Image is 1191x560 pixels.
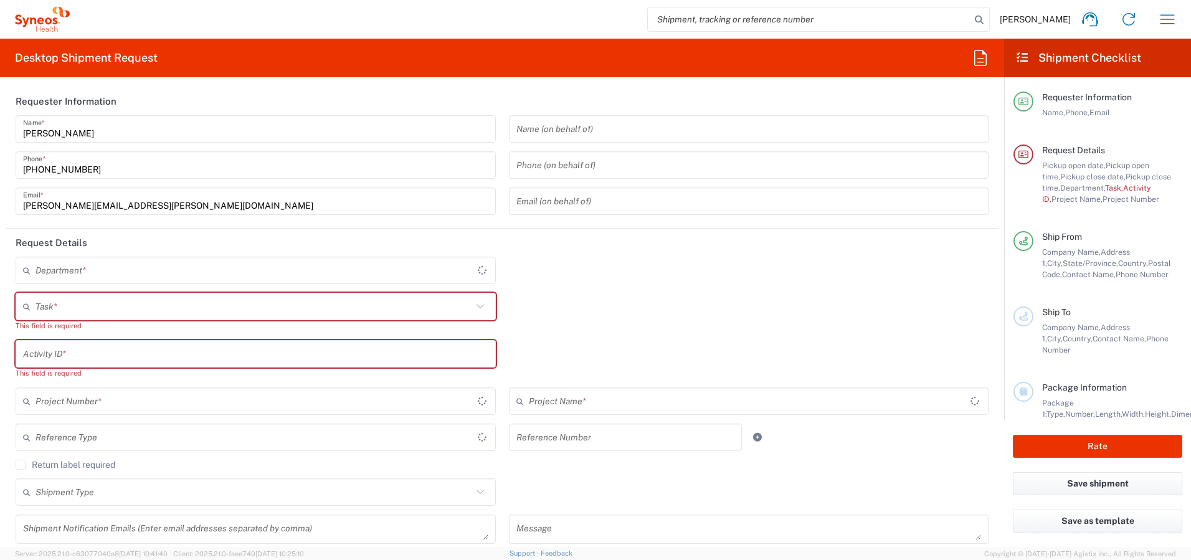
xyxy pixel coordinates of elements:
span: Contact Name, [1062,270,1116,279]
span: Type, [1046,409,1065,419]
span: Phone, [1065,108,1089,117]
a: Feedback [541,549,572,557]
div: This field is required [16,368,496,379]
div: This field is required [16,320,496,331]
span: Pickup close date, [1060,172,1126,181]
span: Number, [1065,409,1095,419]
span: [DATE] 10:25:10 [255,550,304,558]
a: Add Reference [749,429,766,446]
span: Department, [1060,183,1105,192]
span: Package Information [1042,382,1127,392]
span: State/Province, [1063,259,1118,268]
span: Pickup open date, [1042,161,1106,170]
span: Task, [1105,183,1123,192]
span: Company Name, [1042,323,1101,332]
span: Project Name, [1051,194,1103,204]
a: Support [510,549,541,557]
span: Ship To [1042,307,1071,317]
span: Server: 2025.21.0-c63077040a8 [15,550,168,558]
span: Request Details [1042,145,1105,155]
span: Phone Number [1116,270,1169,279]
span: Country, [1063,334,1093,343]
label: Return label required [16,460,115,470]
span: [DATE] 10:41:40 [119,550,168,558]
span: Package 1: [1042,398,1074,419]
span: [PERSON_NAME] [1000,14,1071,25]
span: Contact Name, [1093,334,1146,343]
h2: Requester Information [16,95,116,108]
h2: Request Details [16,237,87,249]
span: Project Number [1103,194,1159,204]
button: Save as template [1013,510,1182,533]
span: Height, [1145,409,1171,419]
input: Shipment, tracking or reference number [648,7,970,31]
span: Length, [1095,409,1122,419]
h2: Shipment Checklist [1015,50,1141,65]
span: City, [1047,259,1063,268]
span: Country, [1118,259,1148,268]
span: Width, [1122,409,1145,419]
span: Ship From [1042,232,1082,242]
span: Email [1089,108,1110,117]
span: Client: 2025.21.0-faee749 [173,550,304,558]
h2: Desktop Shipment Request [15,50,158,65]
button: Rate [1013,435,1182,458]
span: Copyright © [DATE]-[DATE] Agistix Inc., All Rights Reserved [984,548,1176,559]
button: Save shipment [1013,472,1182,495]
span: Requester Information [1042,92,1132,102]
span: City, [1047,334,1063,343]
span: Name, [1042,108,1065,117]
span: Company Name, [1042,247,1101,257]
